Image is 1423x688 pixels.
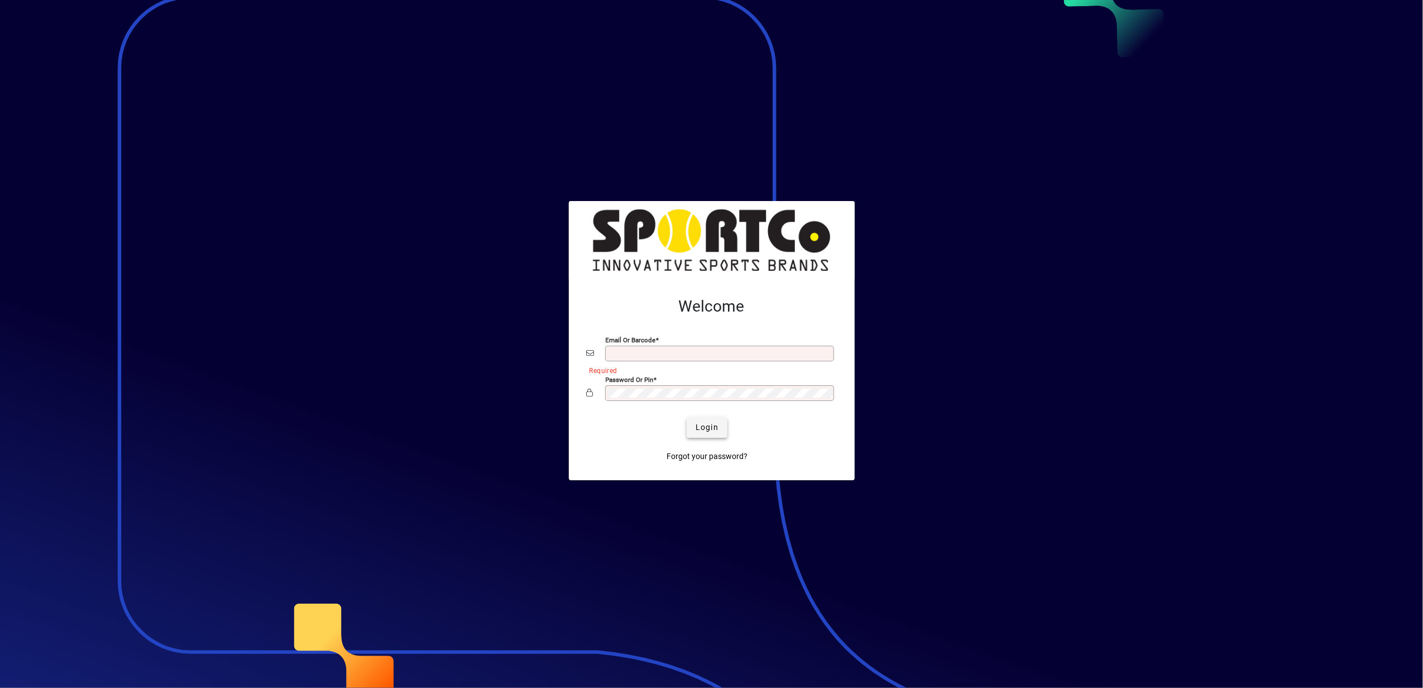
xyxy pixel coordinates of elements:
button: Login [687,418,727,438]
span: Forgot your password? [667,451,748,462]
mat-error: Required [590,364,828,376]
h2: Welcome [587,297,837,316]
mat-label: Email or Barcode [606,336,656,343]
a: Forgot your password? [662,447,752,467]
mat-label: Password or Pin [606,375,654,383]
span: Login [696,422,718,433]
